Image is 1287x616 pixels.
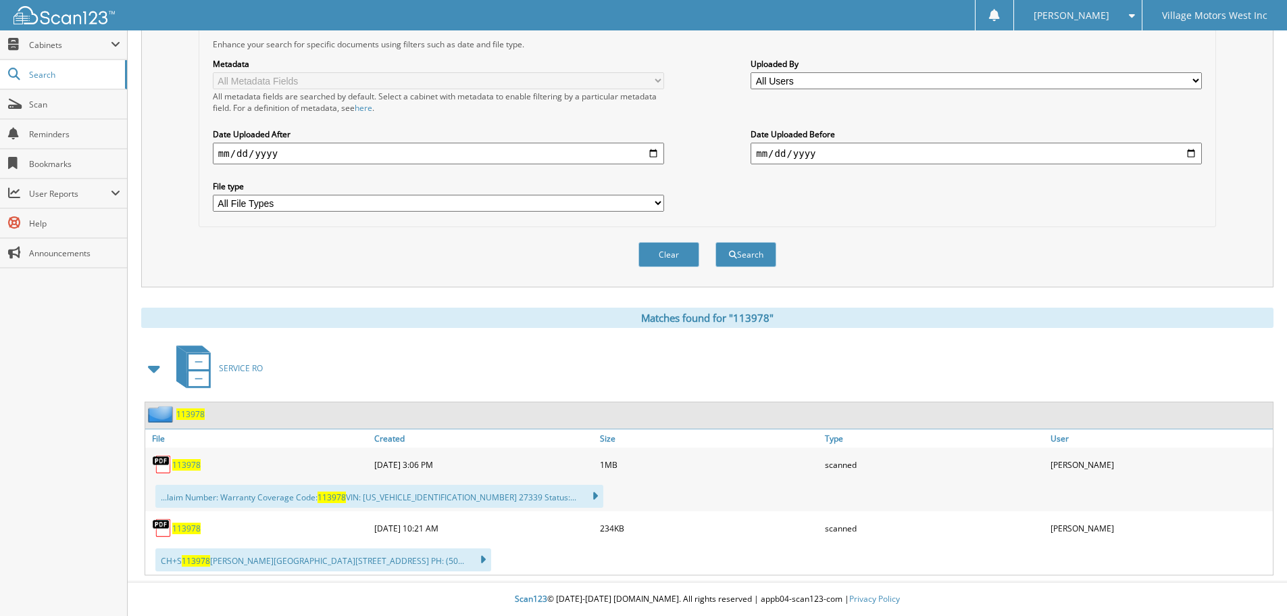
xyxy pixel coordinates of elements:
[145,429,371,448] a: File
[182,555,210,567] span: 113978
[213,181,664,192] label: File type
[213,128,664,140] label: Date Uploaded After
[371,429,597,448] a: Created
[371,451,597,478] div: [DATE] 3:06 PM
[597,515,822,542] div: 234KB
[29,39,111,51] span: Cabinets
[1047,515,1273,542] div: [PERSON_NAME]
[152,454,172,475] img: PDF.png
[638,242,699,267] button: Clear
[318,492,346,503] span: 113978
[1047,451,1273,478] div: [PERSON_NAME]
[597,451,822,478] div: 1MB
[29,99,120,110] span: Scan
[1162,11,1267,20] span: Village Motors West Inc
[822,429,1047,448] a: Type
[29,128,120,140] span: Reminders
[213,91,664,114] div: All metadata fields are searched by default. Select a cabinet with metadata to enable filtering b...
[1047,429,1273,448] a: User
[172,523,201,534] a: 113978
[168,341,263,395] a: SERVICE RO
[29,158,120,170] span: Bookmarks
[155,548,491,571] div: CH+S [PERSON_NAME][GEOGRAPHIC_DATA][STREET_ADDRESS] PH: (50...
[213,143,664,164] input: start
[14,6,115,24] img: scan123-logo-white.svg
[172,459,201,471] a: 113978
[751,143,1202,164] input: end
[371,515,597,542] div: [DATE] 10:21 AM
[355,102,372,114] a: here
[715,242,776,267] button: Search
[751,58,1202,70] label: Uploaded By
[152,518,172,538] img: PDF.png
[141,308,1273,328] div: Matches found for "113978"
[751,128,1202,140] label: Date Uploaded Before
[128,583,1287,616] div: © [DATE]-[DATE] [DOMAIN_NAME]. All rights reserved | appb04-scan123-com |
[597,429,822,448] a: Size
[219,362,263,374] span: SERVICE RO
[29,188,111,199] span: User Reports
[515,593,547,605] span: Scan123
[213,58,664,70] label: Metadata
[29,218,120,229] span: Help
[822,515,1047,542] div: scanned
[849,593,900,605] a: Privacy Policy
[206,39,1209,50] div: Enhance your search for specific documents using filters such as date and file type.
[29,69,118,80] span: Search
[1034,11,1109,20] span: [PERSON_NAME]
[148,406,176,423] img: folder2.png
[29,247,120,259] span: Announcements
[822,451,1047,478] div: scanned
[155,485,603,508] div: ...laim Number: Warranty Coverage Code: VIN: [US_VEHICLE_IDENTIFICATION_NUMBER] 27339 Status:...
[176,408,205,420] a: 113978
